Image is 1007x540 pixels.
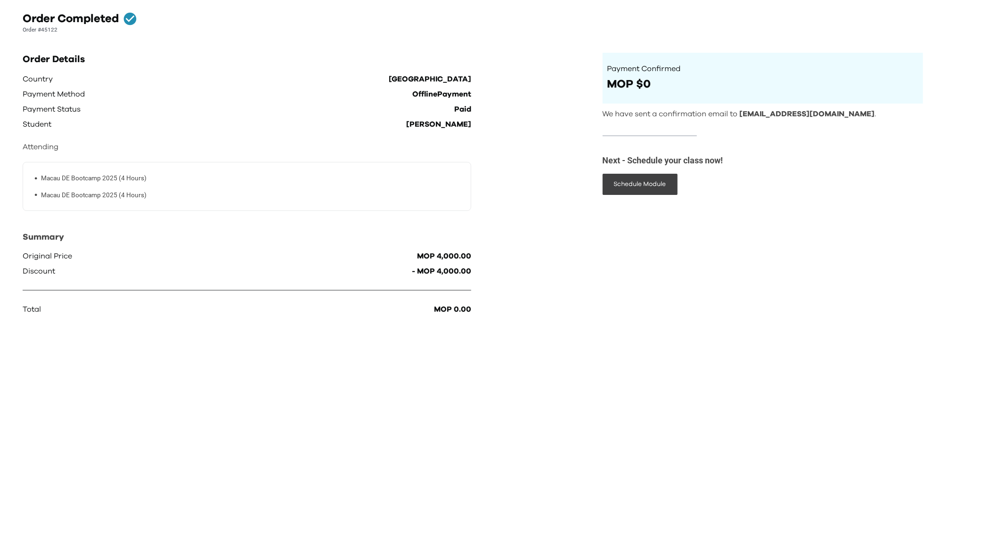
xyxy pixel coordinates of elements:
[412,87,471,102] p: OfflinePayment
[23,53,471,66] h2: Order Details
[41,190,147,200] p: Macau DE Bootcamp 2025 (4 Hours)
[23,102,81,117] p: Payment Status
[603,180,678,187] a: Schedule Module
[406,117,471,132] p: [PERSON_NAME]
[23,139,471,154] p: Attending
[603,109,923,119] p: We have sent a confirmation email to .
[417,249,471,264] p: MOP 4,000.00
[23,302,41,317] p: Total
[740,110,875,118] span: [EMAIL_ADDRESS][DOMAIN_NAME]
[23,72,53,87] p: Country
[34,173,37,183] span: •
[23,11,119,26] h1: Order Completed
[389,72,471,87] p: [GEOGRAPHIC_DATA]
[23,264,55,279] p: Discount
[23,117,51,132] p: Student
[23,26,984,34] p: Order #45122
[23,249,72,264] p: Original Price
[23,87,85,102] p: Payment Method
[434,302,471,317] p: MOP 0.00
[454,102,471,117] p: Paid
[607,64,918,74] p: Payment Confirmed
[41,173,147,183] p: Macau DE Bootcamp 2025 (4 Hours)
[412,264,471,279] p: - MOP 4,000.00
[603,153,923,168] p: Next - Schedule your class now!
[23,230,471,245] p: Summary
[607,77,918,92] p: MOP $0
[34,190,37,200] span: •
[603,174,678,195] button: Schedule Module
